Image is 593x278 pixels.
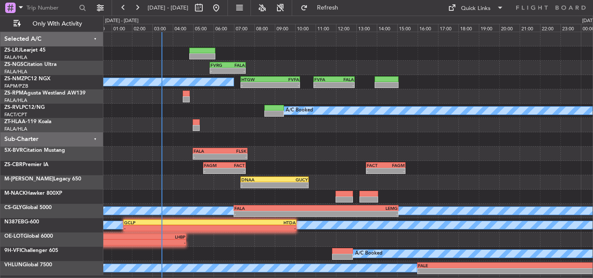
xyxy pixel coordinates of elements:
div: FALA [228,62,245,68]
div: - [224,168,245,173]
div: 08:00 [254,24,275,32]
div: 01:00 [112,24,132,32]
div: FLSK [220,148,247,154]
div: FALE [418,263,546,268]
div: HTGW [241,77,270,82]
div: 21:00 [520,24,540,32]
a: FALA/HLA [4,69,27,75]
div: FAGM [204,163,224,168]
div: - [194,154,220,159]
div: FACT [224,163,245,168]
div: GUCY [274,177,308,182]
div: - [241,82,270,88]
span: ZS-CBR [4,162,23,167]
input: Trip Number [26,1,76,14]
a: FALA/HLA [4,97,27,104]
div: 23:00 [560,24,581,32]
a: FALA/HLA [4,54,27,61]
div: - [316,211,398,216]
button: Quick Links [444,1,508,15]
div: - [210,226,296,231]
div: DNAA [241,177,275,182]
span: Refresh [310,5,346,11]
div: 22:00 [540,24,560,32]
div: 14:00 [377,24,397,32]
span: 9H-VFI [4,248,21,253]
div: - [418,268,546,274]
span: ZT-HLA [4,119,22,124]
div: - [314,82,334,88]
div: 18:00 [458,24,479,32]
div: 03:00 [152,24,173,32]
a: M-NACKHawker 800XP [4,191,62,196]
div: - [211,68,227,73]
span: N387EB [4,219,24,225]
span: Only With Activity [23,21,92,27]
a: FALA/HLA [4,126,27,132]
div: 05:00 [193,24,214,32]
div: FVRG [211,62,227,68]
div: 16:00 [418,24,438,32]
span: ZS-RVL [4,105,22,110]
div: - [241,183,275,188]
span: [DATE] - [DATE] [148,4,188,12]
button: Refresh [296,1,349,15]
div: A/C Booked [286,104,313,117]
div: 07:00 [234,24,254,32]
div: LEMG [316,206,398,211]
a: N387EBG-600 [4,219,39,225]
div: 02:00 [132,24,152,32]
div: FAGM [386,163,405,168]
div: 20:00 [499,24,520,32]
a: CS-GLYGlobal 5000 [4,205,52,210]
div: - [234,211,316,216]
div: - [124,226,210,231]
div: FVFA [314,77,334,82]
div: FACT [367,163,385,168]
div: - [274,183,308,188]
span: ZS-RPM [4,91,23,96]
div: - [228,68,245,73]
div: 13:00 [356,24,377,32]
div: 10:00 [295,24,316,32]
a: M-[PERSON_NAME]Legacy 650 [4,177,81,182]
button: Only With Activity [10,17,94,31]
a: FAPM/PZB [4,83,28,89]
div: - [367,168,385,173]
div: [DATE] - [DATE] [105,17,138,25]
div: GCLP [124,220,210,225]
div: LHBP [86,234,185,239]
div: FALA [334,77,353,82]
div: 15:00 [397,24,418,32]
div: A/C Booked [355,247,382,260]
a: ZS-RVLPC12/NG [4,105,45,110]
div: FVFA [270,77,300,82]
span: ZS-NMZ [4,76,24,82]
a: ZT-HLAA-119 Koala [4,119,51,124]
div: 17:00 [438,24,458,32]
span: ZS-NGS [4,62,23,67]
div: - [270,82,300,88]
div: 04:00 [173,24,193,32]
span: VHLUN [4,262,23,268]
span: M-[PERSON_NAME] [4,177,53,182]
div: - [386,168,405,173]
div: 12:00 [336,24,356,32]
span: OE-LOT [4,234,23,239]
a: ZS-NGSCitation Ultra [4,62,56,67]
span: ZS-LRJ [4,48,21,53]
div: FALA [194,148,220,154]
a: ZS-NMZPC12 NGX [4,76,50,82]
div: 19:00 [479,24,499,32]
div: - [334,82,353,88]
a: OE-LOTGlobal 6000 [4,234,53,239]
a: ZS-LRJLearjet 45 [4,48,46,53]
span: 5X-BVR [4,148,23,153]
div: 06:00 [214,24,234,32]
div: - [204,168,224,173]
div: - [220,154,247,159]
div: 09:00 [275,24,295,32]
a: ZS-CBRPremier IA [4,162,49,167]
span: CS-GLY [4,205,22,210]
div: Quick Links [461,4,491,13]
